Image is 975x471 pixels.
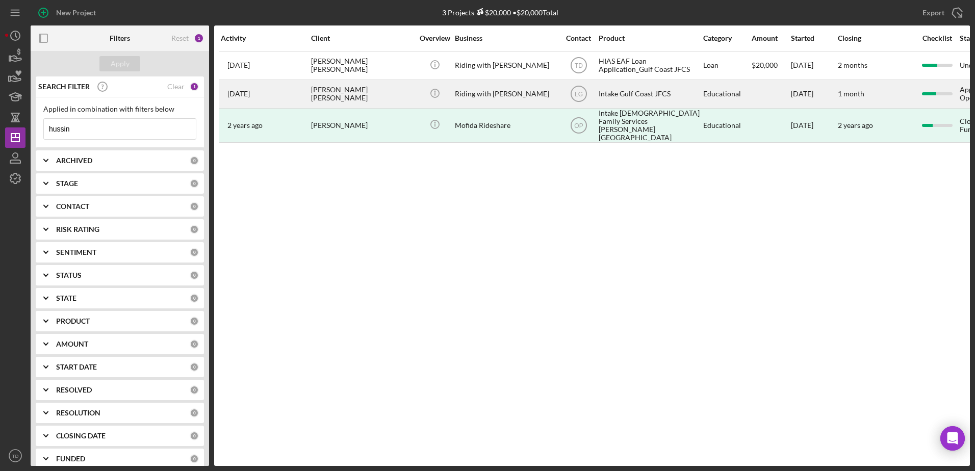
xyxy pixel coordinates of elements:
[190,317,199,326] div: 0
[574,122,583,129] text: OP
[912,3,970,23] button: Export
[791,52,837,79] div: [DATE]
[190,202,199,211] div: 0
[56,455,85,463] b: FUNDED
[56,271,82,279] b: STATUS
[194,33,204,43] div: 1
[190,454,199,463] div: 0
[111,56,130,71] div: Apply
[190,225,199,234] div: 0
[703,34,751,42] div: Category
[190,179,199,188] div: 0
[56,156,92,165] b: ARCHIVED
[5,446,25,466] button: TD
[190,385,199,395] div: 0
[791,109,837,142] div: [DATE]
[559,34,598,42] div: Contact
[56,409,100,417] b: RESOLUTION
[190,271,199,280] div: 0
[599,81,701,108] div: Intake Gulf Coast JFCS
[56,317,90,325] b: PRODUCT
[311,81,413,108] div: [PERSON_NAME] [PERSON_NAME]
[838,121,873,129] time: 2 years ago
[110,34,130,42] b: Filters
[703,52,751,79] div: Loan
[56,294,76,302] b: STATE
[791,81,837,108] div: [DATE]
[56,340,88,348] b: AMOUNT
[190,431,199,440] div: 0
[838,89,864,98] time: 1 month
[38,83,90,91] b: SEARCH FILTER
[190,294,199,303] div: 0
[455,52,557,79] div: Riding with [PERSON_NAME]
[56,386,92,394] b: RESOLVED
[227,90,250,98] time: 2025-09-03 01:03
[190,408,199,417] div: 0
[56,432,106,440] b: CLOSING DATE
[416,34,454,42] div: Overview
[455,34,557,42] div: Business
[56,248,96,256] b: SENTIMENT
[12,453,19,459] text: TD
[167,83,185,91] div: Clear
[599,34,701,42] div: Product
[227,121,263,129] time: 2023-10-27 14:49
[311,34,413,42] div: Client
[599,109,701,142] div: Intake [DEMOGRAPHIC_DATA] Family Services [PERSON_NAME][GEOGRAPHIC_DATA]
[311,52,413,79] div: [PERSON_NAME] [PERSON_NAME]
[940,426,965,451] div: Open Intercom Messenger
[99,56,140,71] button: Apply
[442,8,558,17] div: 3 Projects • $20,000 Total
[227,61,250,69] time: 2025-09-03 01:09
[190,156,199,165] div: 0
[752,61,778,69] span: $20,000
[474,8,511,17] div: $20,000
[703,109,751,142] div: Educational
[838,34,914,42] div: Closing
[915,34,959,42] div: Checklist
[56,202,89,211] b: CONTACT
[43,105,196,113] div: Applied in combination with filters below
[455,81,557,108] div: Riding with [PERSON_NAME]
[56,363,97,371] b: START DATE
[56,3,96,23] div: New Project
[599,52,701,79] div: HIAS EAF Loan Application_Gulf Coast JFCS
[31,3,106,23] button: New Project
[221,34,310,42] div: Activity
[190,82,199,91] div: 1
[455,109,557,142] div: Mofida Rideshare
[190,248,199,257] div: 0
[791,34,837,42] div: Started
[311,109,413,142] div: [PERSON_NAME]
[575,62,583,69] text: TD
[574,91,582,98] text: LG
[752,34,790,42] div: Amount
[190,362,199,372] div: 0
[171,34,189,42] div: Reset
[56,179,78,188] b: STAGE
[922,3,944,23] div: Export
[703,81,751,108] div: Educational
[838,61,867,69] time: 2 months
[56,225,99,233] b: RISK RATING
[190,339,199,349] div: 0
